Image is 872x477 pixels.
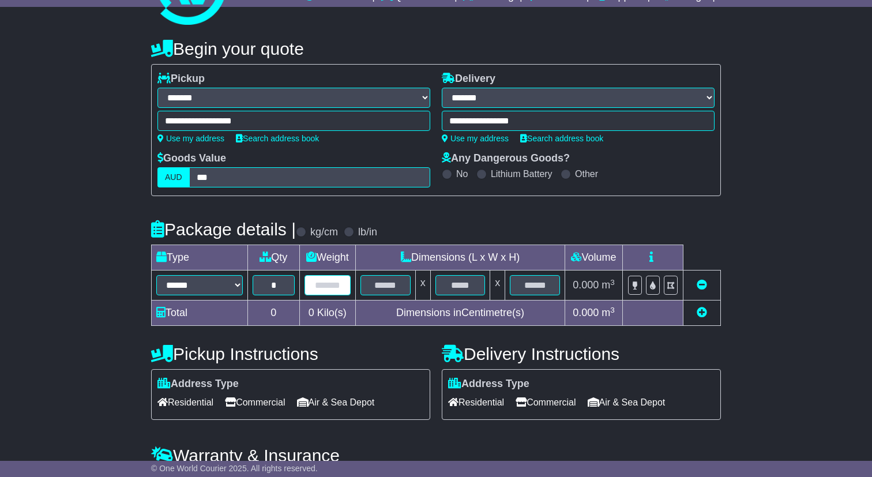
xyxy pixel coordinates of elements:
h4: Package details | [151,220,296,239]
label: Pickup [157,73,205,85]
td: Total [152,301,248,326]
label: Delivery [442,73,495,85]
span: 0.000 [573,279,599,291]
a: Use my address [157,134,224,143]
span: 0 [309,307,314,318]
td: Kilo(s) [299,301,356,326]
span: © One World Courier 2025. All rights reserved. [151,464,318,473]
label: AUD [157,167,190,187]
label: lb/in [358,226,377,239]
label: kg/cm [310,226,338,239]
a: Use my address [442,134,509,143]
span: Commercial [225,393,285,411]
a: Add new item [697,307,707,318]
a: Search address book [236,134,319,143]
h4: Begin your quote [151,39,721,58]
h4: Pickup Instructions [151,344,430,363]
td: x [490,271,505,301]
span: Air & Sea Depot [588,393,666,411]
span: m [602,307,615,318]
td: Dimensions in Centimetre(s) [356,301,565,326]
td: 0 [248,301,300,326]
label: Goods Value [157,152,226,165]
label: Address Type [157,378,239,390]
label: Address Type [448,378,529,390]
label: Any Dangerous Goods? [442,152,570,165]
a: Search address book [520,134,603,143]
span: Residential [157,393,213,411]
td: Volume [565,245,622,271]
td: x [415,271,430,301]
td: Type [152,245,248,271]
a: Remove this item [697,279,707,291]
sup: 3 [610,278,615,287]
td: Qty [248,245,300,271]
span: Air & Sea Depot [297,393,375,411]
h4: Delivery Instructions [442,344,721,363]
h4: Warranty & Insurance [151,446,721,465]
span: m [602,279,615,291]
label: Other [575,168,598,179]
label: No [456,168,468,179]
sup: 3 [610,306,615,314]
td: Weight [299,245,356,271]
label: Lithium Battery [491,168,552,179]
td: Dimensions (L x W x H) [356,245,565,271]
span: 0.000 [573,307,599,318]
span: Commercial [516,393,576,411]
span: Residential [448,393,504,411]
